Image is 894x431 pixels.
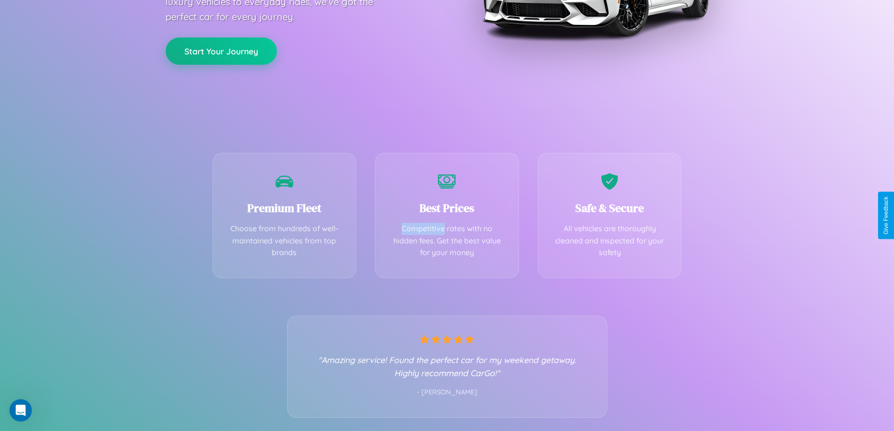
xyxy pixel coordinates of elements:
h3: Best Prices [390,200,504,216]
p: Competitive rates with no hidden fees. Get the best value for your money [390,223,504,259]
p: Choose from hundreds of well-maintained vehicles from top brands [227,223,342,259]
p: All vehicles are thoroughly cleaned and inspected for your safety [552,223,667,259]
iframe: Intercom live chat [9,399,32,422]
h3: Safe & Secure [552,200,667,216]
button: Start Your Journey [166,38,277,65]
p: - [PERSON_NAME] [306,386,588,399]
h3: Premium Fleet [227,200,342,216]
p: "Amazing service! Found the perfect car for my weekend getaway. Highly recommend CarGo!" [306,353,588,379]
div: Give Feedback [883,197,889,234]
